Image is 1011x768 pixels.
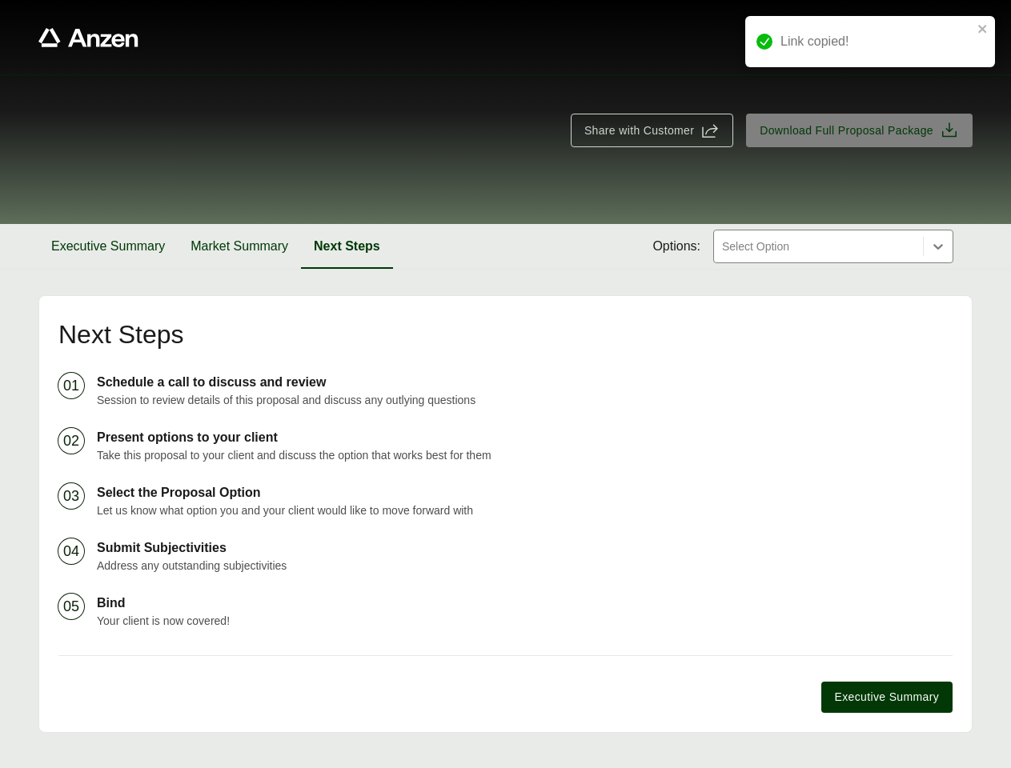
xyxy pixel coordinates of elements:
a: Anzen website [38,28,138,47]
button: Share with Customer [571,114,733,147]
button: Executive Summary [38,224,178,269]
p: Submit Subjectivities [97,538,953,558]
h2: Next Steps [58,322,953,347]
p: Select the Proposal Option [97,483,953,502]
button: Next Steps [301,224,393,269]
div: Link copied! [780,32,973,51]
p: Schedule a call to discuss and review [97,373,953,392]
p: Bind [97,594,953,613]
p: Session to review details of this proposal and discuss any outlying questions [97,392,953,409]
p: Present options to your client [97,428,953,447]
span: Options: [652,237,700,256]
p: Let us know what option you and your client would like to move forward with [97,502,953,519]
p: Address any outstanding subjectivities [97,558,953,574]
button: Executive Summary [821,682,953,713]
button: Market Summary [178,224,301,269]
span: Share with Customer [584,122,694,139]
p: Your client is now covered! [97,613,953,630]
button: close [977,22,989,35]
span: Executive Summary [835,689,939,706]
p: Take this proposal to your client and discuss the option that works best for them [97,447,953,464]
